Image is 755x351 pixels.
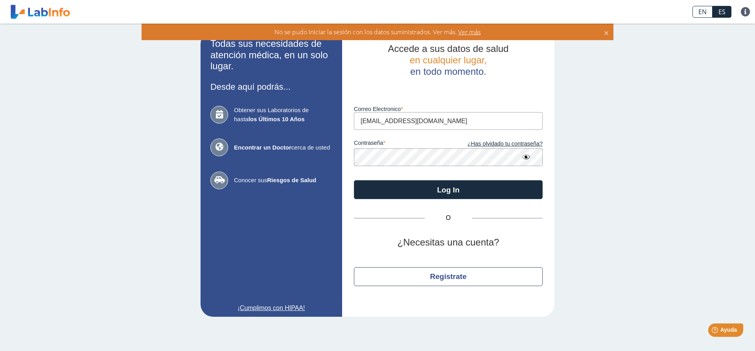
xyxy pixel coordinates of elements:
button: Regístrate [354,267,543,286]
b: Encontrar un Doctor [234,144,291,151]
b: los Últimos 10 Años [249,116,305,122]
label: contraseña [354,140,448,148]
span: O [425,213,472,223]
a: ¿Has olvidado tu contraseña? [448,140,543,148]
span: No se pudo iniciar la sesión con los datos suministrados. Ver más. [274,28,457,36]
a: ES [713,6,731,18]
a: EN [692,6,713,18]
span: en cualquier lugar, [410,55,487,65]
h3: Desde aquí podrás... [210,82,332,92]
h2: ¿Necesitas una cuenta? [354,237,543,248]
a: ¡Cumplimos con HIPAA! [210,303,332,313]
span: cerca de usted [234,143,332,152]
span: Accede a sus datos de salud [388,43,509,54]
span: Obtener sus Laboratorios de hasta [234,106,332,124]
button: Log In [354,180,543,199]
iframe: Help widget launcher [685,320,746,342]
label: Correo Electronico [354,106,543,112]
span: Ver más [457,28,481,36]
h2: Todas sus necesidades de atención médica, en un solo lugar. [210,38,332,72]
b: Riesgos de Salud [267,177,316,183]
span: Conocer sus [234,176,332,185]
span: en todo momento. [410,66,486,77]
